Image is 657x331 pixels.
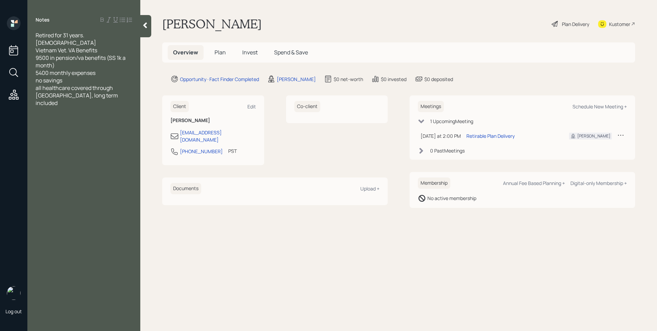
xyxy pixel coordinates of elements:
[421,132,461,140] div: [DATE] at 2:00 PM
[170,101,189,112] h6: Client
[424,76,453,83] div: $0 deposited
[562,21,589,28] div: Plan Delivery
[334,76,363,83] div: $0 net-worth
[572,103,627,110] div: Schedule New Meeting +
[577,133,610,139] div: [PERSON_NAME]
[503,180,565,186] div: Annual Fee Based Planning +
[170,183,201,194] h6: Documents
[430,118,473,125] div: 1 Upcoming Meeting
[430,147,465,154] div: 0 Past Meeting s
[215,49,226,56] span: Plan
[418,177,450,189] h6: Membership
[180,129,256,143] div: [EMAIL_ADDRESS][DOMAIN_NAME]
[173,49,198,56] span: Overview
[5,308,22,315] div: Log out
[466,132,515,140] div: Retirable Plan Delivery
[418,101,444,112] h6: Meetings
[427,195,476,202] div: No active membership
[360,185,379,192] div: Upload +
[247,103,256,110] div: Edit
[7,286,21,300] img: james-distasi-headshot.png
[294,101,320,112] h6: Co-client
[36,16,50,23] label: Notes
[277,76,316,83] div: [PERSON_NAME]
[180,148,223,155] div: [PHONE_NUMBER]
[570,180,627,186] div: Digital-only Membership +
[242,49,258,56] span: Invest
[228,147,237,155] div: PST
[162,16,262,31] h1: [PERSON_NAME]
[274,49,308,56] span: Spend & Save
[381,76,407,83] div: $0 invested
[170,118,256,123] h6: [PERSON_NAME]
[36,31,127,107] span: Retired for 31 years. [DEMOGRAPHIC_DATA] Vietnam Vet. VA Benefits 9500 in pension/va benefits (SS...
[609,21,630,28] div: Kustomer
[180,76,259,83] div: Opportunity · Fact Finder Completed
